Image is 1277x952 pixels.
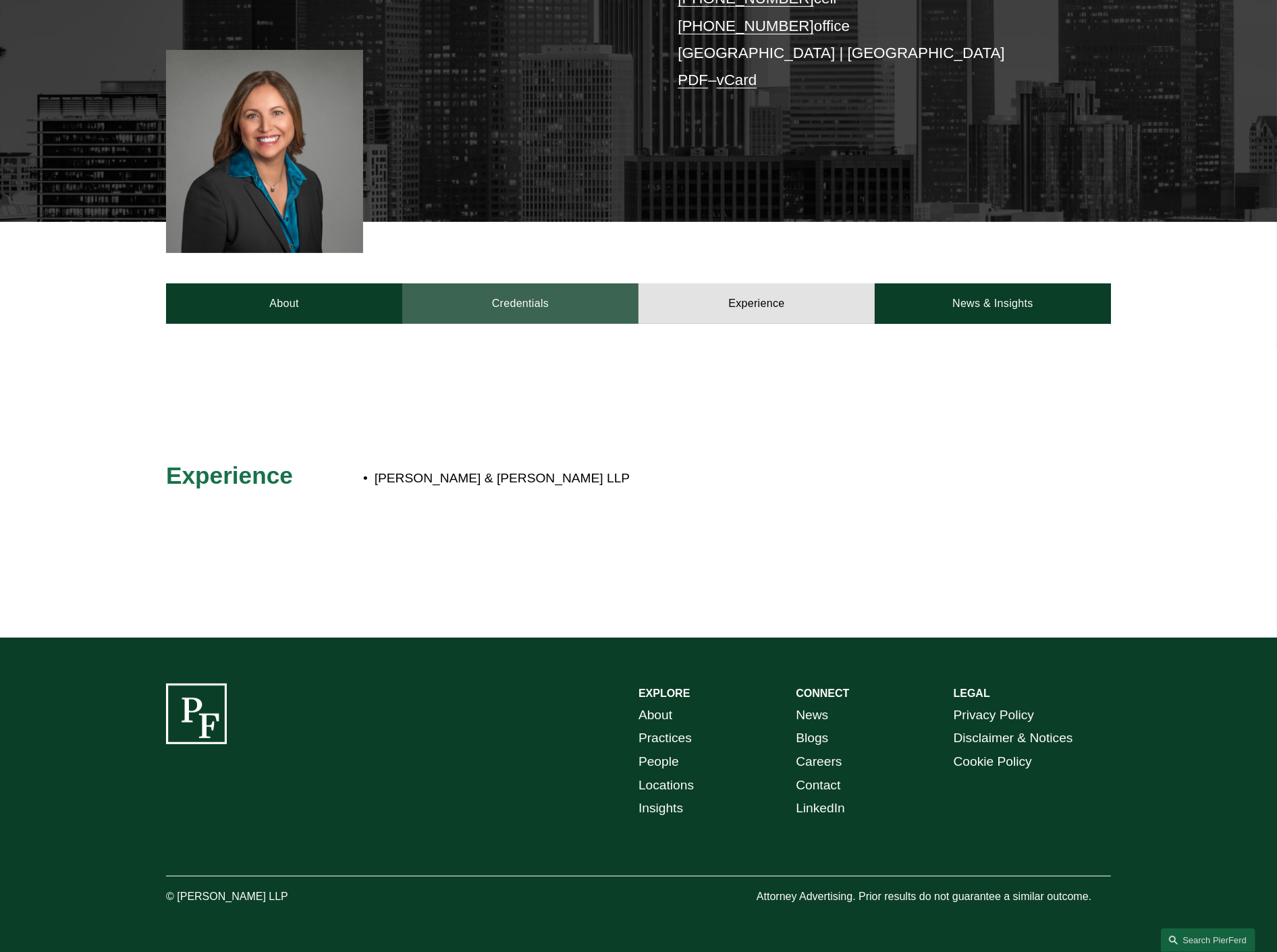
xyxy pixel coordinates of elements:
[954,750,1032,774] a: Cookie Policy
[166,887,363,907] p: © [PERSON_NAME] LLP
[402,283,638,324] a: Credentials
[678,18,814,34] a: [PHONE_NUMBER]
[678,72,708,88] a: PDF
[796,688,849,699] strong: CONNECT
[638,704,672,727] a: About
[796,750,842,774] a: Careers
[796,727,828,750] a: Blogs
[875,283,1111,324] a: News & Insights
[717,72,757,88] a: vCard
[796,774,840,797] a: Contact
[638,283,875,324] a: Experience
[757,887,1111,907] p: Attorney Advertising. Prior results do not guarantee a similar outcome.
[638,750,679,774] a: People
[954,704,1034,727] a: Privacy Policy
[638,774,694,797] a: Locations
[954,688,990,699] strong: LEGAL
[638,688,690,699] strong: EXPLORE
[1161,928,1255,952] a: Search this site
[954,727,1073,750] a: Disclaimer & Notices
[638,797,683,820] a: Insights
[796,704,828,727] a: News
[166,462,293,488] span: Experience
[375,467,993,491] p: [PERSON_NAME] & [PERSON_NAME] LLP
[638,727,692,750] a: Practices
[166,283,402,324] a: About
[796,797,845,820] a: LinkedIn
